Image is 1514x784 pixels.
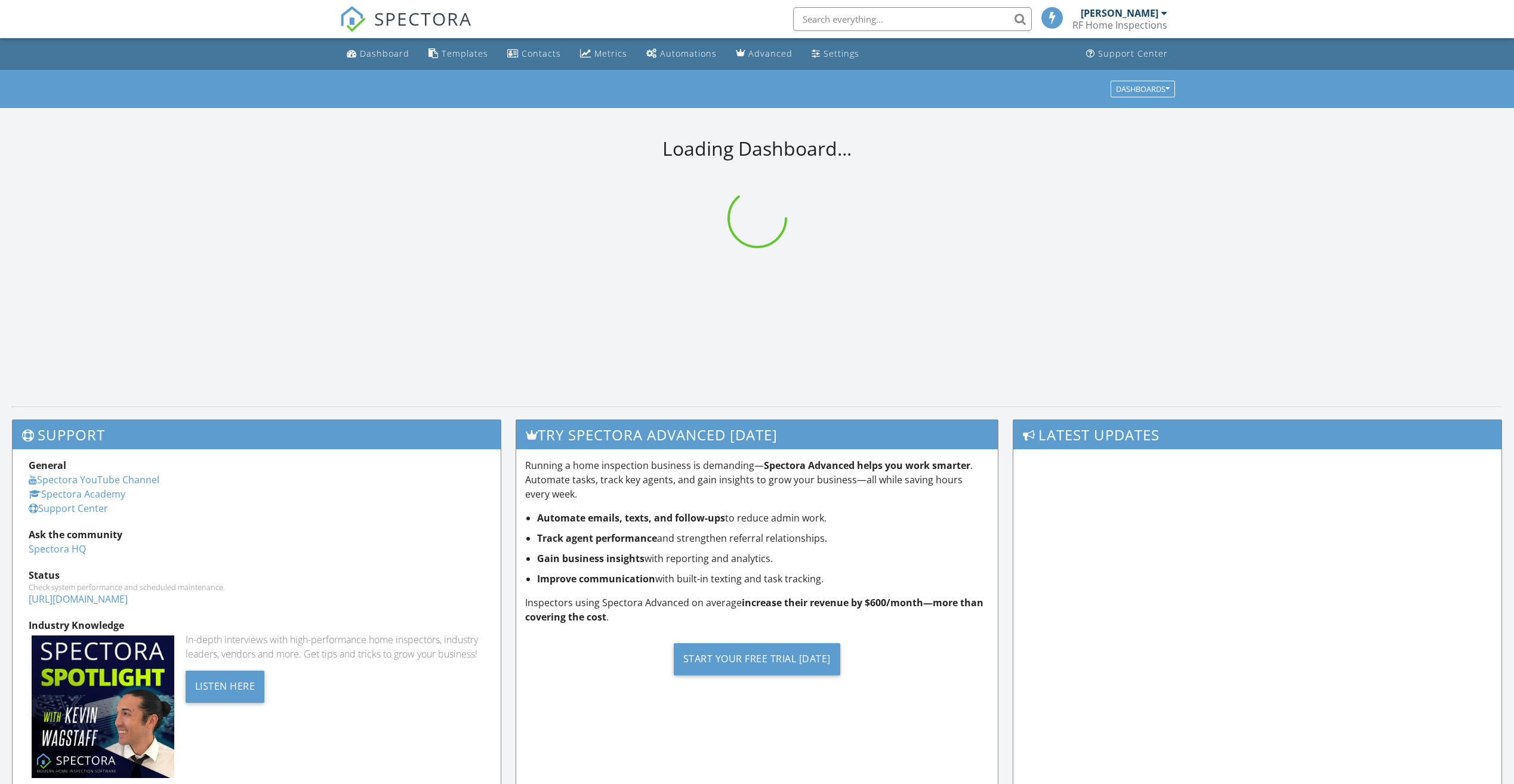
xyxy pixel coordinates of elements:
div: Industry Knowledge [29,618,485,632]
div: Automations [660,48,717,59]
p: Inspectors using Spectora Advanced on average . [525,595,988,624]
a: [URL][DOMAIN_NAME] [29,592,128,606]
h3: Support [13,420,501,449]
h3: Latest Updates [1013,420,1501,449]
li: and strengthen referral relationships. [537,531,988,545]
a: SPECTORA [340,16,472,41]
input: Search everything... [793,7,1032,31]
strong: Track agent performance [537,532,657,545]
button: Dashboards [1111,81,1175,97]
a: Dashboard [342,43,414,65]
a: Spectora YouTube Channel [29,473,159,486]
h3: Try spectora advanced [DATE] [516,420,997,449]
div: Dashboards [1116,85,1170,93]
strong: Automate emails, texts, and follow-ups [537,511,725,524]
img: Spectoraspolightmain [32,635,174,778]
strong: Improve communication [537,572,655,585]
div: Settings [824,48,859,59]
a: Spectora Academy [29,487,125,501]
strong: Gain business insights [537,552,645,565]
a: Support Center [1081,43,1173,65]
a: Listen Here [186,679,265,692]
div: Contacts [522,48,561,59]
img: The Best Home Inspection Software - Spectora [340,6,366,32]
strong: Spectora Advanced helps you work smarter [764,459,970,472]
div: [PERSON_NAME] [1081,7,1158,19]
a: Contacts [502,43,566,65]
strong: General [29,459,66,472]
a: Automations (Basic) [642,43,721,65]
a: Templates [424,43,493,65]
a: Metrics [575,43,632,65]
div: Ask the community [29,527,485,542]
li: with built-in texting and task tracking. [537,572,988,586]
li: to reduce admin work. [537,511,988,525]
strong: increase their revenue by $600/month—more than covering the cost [525,596,983,624]
div: In-depth interviews with high-performance home inspectors, industry leaders, vendors and more. Ge... [186,632,485,661]
a: Spectora HQ [29,542,86,555]
div: Status [29,568,485,582]
span: SPECTORA [374,6,472,31]
li: with reporting and analytics. [537,551,988,566]
p: Running a home inspection business is demanding— . Automate tasks, track key agents, and gain ins... [525,458,988,501]
div: Support Center [1098,48,1168,59]
a: Advanced [731,43,797,65]
a: Support Center [29,502,108,515]
div: Listen Here [186,671,265,703]
div: Templates [442,48,488,59]
a: Settings [807,43,864,65]
a: Start Your Free Trial [DATE] [525,634,988,684]
div: Advanced [748,48,793,59]
div: Dashboard [360,48,409,59]
div: Metrics [594,48,627,59]
div: RF Home Inspections [1072,19,1167,31]
div: Start Your Free Trial [DATE] [674,643,840,675]
div: Check system performance and scheduled maintenance. [29,582,485,592]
